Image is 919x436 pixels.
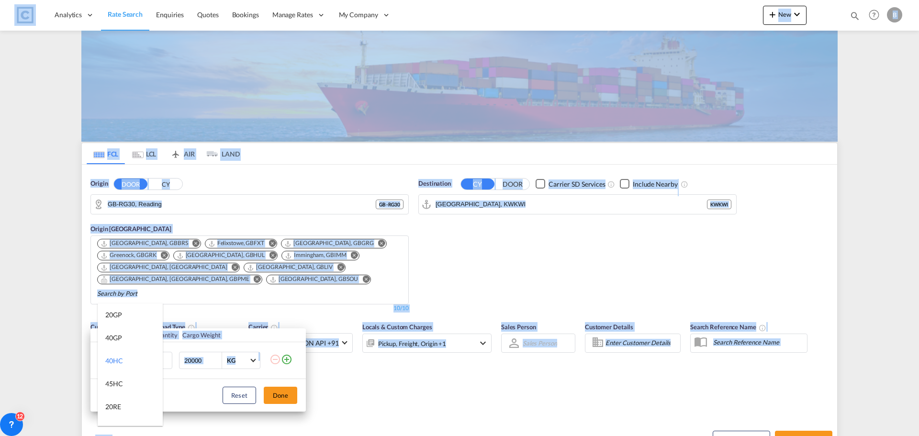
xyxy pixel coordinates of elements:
[105,425,121,435] div: 40RE
[105,402,121,412] div: 20RE
[105,379,123,389] div: 45HC
[105,310,122,320] div: 20GP
[105,356,123,366] div: 40HC
[105,333,122,343] div: 40GP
